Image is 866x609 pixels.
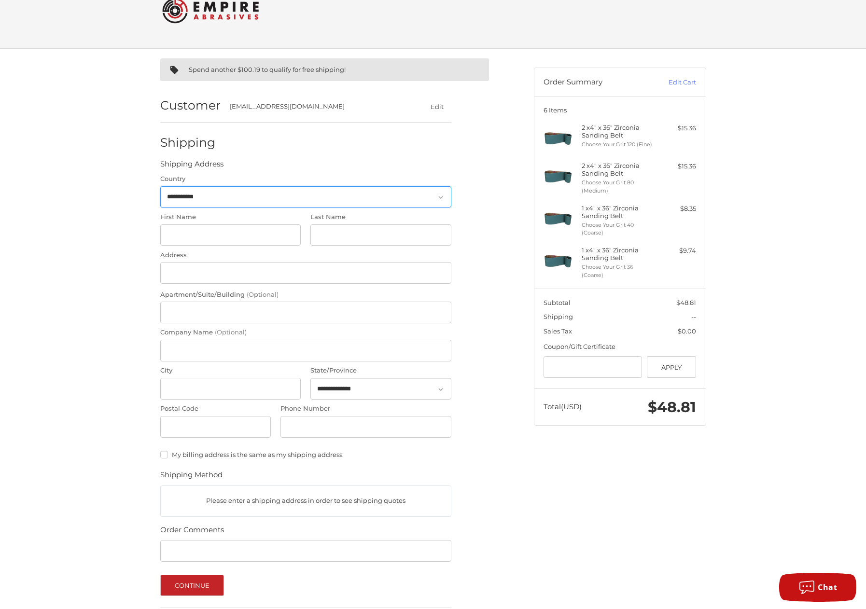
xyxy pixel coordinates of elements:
label: State/Province [310,366,451,375]
div: $8.35 [658,204,696,214]
input: Gift Certificate or Coupon Code [544,356,642,378]
h4: 2 x 4" x 36" Zirconia Sanding Belt [582,124,656,139]
legend: Shipping Method [160,470,223,485]
label: First Name [160,212,301,222]
label: Address [160,250,451,260]
button: Edit [423,99,451,113]
label: Postal Code [160,404,271,414]
div: $9.74 [658,246,696,256]
button: Continue [160,575,224,596]
small: (Optional) [215,328,247,336]
legend: Shipping Address [160,159,223,174]
a: Edit Cart [647,78,696,87]
li: Choose Your Grit 40 (Coarse) [582,221,656,237]
span: Sales Tax [544,327,572,335]
label: Last Name [310,212,451,222]
div: Coupon/Gift Certificate [544,342,696,352]
h4: 2 x 4" x 36" Zirconia Sanding Belt [582,162,656,178]
h3: 6 Items [544,106,696,114]
li: Choose Your Grit 36 (Coarse) [582,263,656,279]
span: $48.81 [648,398,696,416]
label: Phone Number [280,404,451,414]
small: (Optional) [247,291,279,298]
span: $0.00 [678,327,696,335]
label: Company Name [160,328,451,337]
button: Chat [779,573,856,602]
h2: Customer [160,98,221,113]
span: $48.81 [676,299,696,306]
label: City [160,366,301,375]
label: My billing address is the same as my shipping address. [160,451,451,458]
h2: Shipping [160,135,217,150]
div: $15.36 [658,162,696,171]
div: [EMAIL_ADDRESS][DOMAIN_NAME] [230,102,405,111]
p: Please enter a shipping address in order to see shipping quotes [161,492,451,511]
li: Choose Your Grit 120 (Fine) [582,140,656,149]
label: Apartment/Suite/Building [160,290,451,300]
span: -- [691,313,696,320]
span: Total (USD) [544,402,582,411]
label: Country [160,174,451,184]
span: Subtotal [544,299,571,306]
h4: 1 x 4" x 36" Zirconia Sanding Belt [582,204,656,220]
div: $15.36 [658,124,696,133]
h4: 1 x 4" x 36" Zirconia Sanding Belt [582,246,656,262]
button: Apply [647,356,697,378]
span: Spend another $100.19 to qualify for free shipping! [189,66,346,73]
span: Chat [818,582,837,593]
span: Shipping [544,313,573,320]
li: Choose Your Grit 80 (Medium) [582,179,656,194]
h3: Order Summary [544,78,647,87]
legend: Order Comments [160,525,224,540]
